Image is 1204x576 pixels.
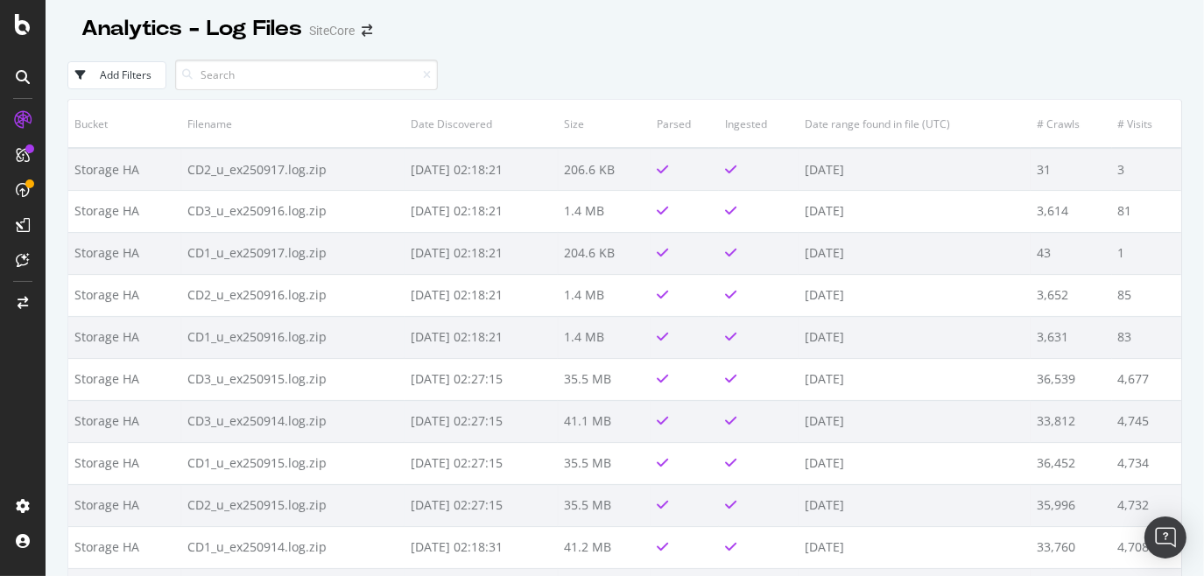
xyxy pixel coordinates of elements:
[1031,274,1112,316] td: 3,652
[799,400,1031,442] td: [DATE]
[799,232,1031,274] td: [DATE]
[181,316,404,358] td: CD1_u_ex250916.log.zip
[1031,358,1112,400] td: 36,539
[799,442,1031,484] td: [DATE]
[558,484,651,526] td: 35.5 MB
[1031,400,1112,442] td: 33,812
[558,442,651,484] td: 35.5 MB
[1112,358,1182,400] td: 4,677
[1112,232,1182,274] td: 1
[405,232,558,274] td: [DATE] 02:18:21
[100,67,151,82] div: Add Filters
[181,442,404,484] td: CD1_u_ex250915.log.zip
[68,100,181,148] th: Bucket
[799,358,1031,400] td: [DATE]
[1112,190,1182,232] td: 81
[181,358,404,400] td: CD3_u_ex250915.log.zip
[1112,316,1182,358] td: 83
[68,442,181,484] td: Storage HA
[1031,442,1112,484] td: 36,452
[1031,316,1112,358] td: 3,631
[405,358,558,400] td: [DATE] 02:27:15
[309,22,355,39] div: SiteCore
[405,148,558,190] td: [DATE] 02:18:21
[405,400,558,442] td: [DATE] 02:27:15
[1031,190,1112,232] td: 3,614
[405,484,558,526] td: [DATE] 02:27:15
[181,148,404,190] td: CD2_u_ex250917.log.zip
[405,100,558,148] th: Date Discovered
[68,232,181,274] td: Storage HA
[181,100,404,148] th: Filename
[68,148,181,190] td: Storage HA
[68,274,181,316] td: Storage HA
[799,100,1031,148] th: Date range found in file (UTC)
[405,316,558,358] td: [DATE] 02:18:21
[558,100,651,148] th: Size
[181,190,404,232] td: CD3_u_ex250916.log.zip
[1144,516,1186,558] div: Open Intercom Messenger
[558,358,651,400] td: 35.5 MB
[68,190,181,232] td: Storage HA
[1112,442,1182,484] td: 4,734
[67,61,166,89] button: Add Filters
[181,484,404,526] td: CD2_u_ex250915.log.zip
[405,190,558,232] td: [DATE] 02:18:21
[799,484,1031,526] td: [DATE]
[799,274,1031,316] td: [DATE]
[68,400,181,442] td: Storage HA
[1112,484,1182,526] td: 4,732
[68,484,181,526] td: Storage HA
[558,232,651,274] td: 204.6 KB
[558,190,651,232] td: 1.4 MB
[558,148,651,190] td: 206.6 KB
[799,526,1031,568] td: [DATE]
[558,400,651,442] td: 41.1 MB
[405,274,558,316] td: [DATE] 02:18:21
[68,526,181,568] td: Storage HA
[181,274,404,316] td: CD2_u_ex250916.log.zip
[558,316,651,358] td: 1.4 MB
[68,358,181,400] td: Storage HA
[799,316,1031,358] td: [DATE]
[405,526,558,568] td: [DATE] 02:18:31
[1112,400,1182,442] td: 4,745
[799,148,1031,190] td: [DATE]
[1031,232,1112,274] td: 43
[1112,526,1182,568] td: 4,708
[558,526,651,568] td: 41.2 MB
[181,526,404,568] td: CD1_u_ex250914.log.zip
[558,274,651,316] td: 1.4 MB
[1112,274,1182,316] td: 85
[405,442,558,484] td: [DATE] 02:27:15
[719,100,799,148] th: Ingested
[1031,100,1112,148] th: # Crawls
[1031,148,1112,190] td: 31
[181,232,404,274] td: CD1_u_ex250917.log.zip
[362,25,372,37] div: arrow-right-arrow-left
[799,190,1031,232] td: [DATE]
[68,316,181,358] td: Storage HA
[1112,148,1182,190] td: 3
[1112,100,1182,148] th: # Visits
[1031,526,1112,568] td: 33,760
[181,400,404,442] td: CD3_u_ex250914.log.zip
[175,60,438,90] input: Search
[81,14,302,44] div: Analytics - Log Files
[651,100,719,148] th: Parsed
[1031,484,1112,526] td: 35,996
